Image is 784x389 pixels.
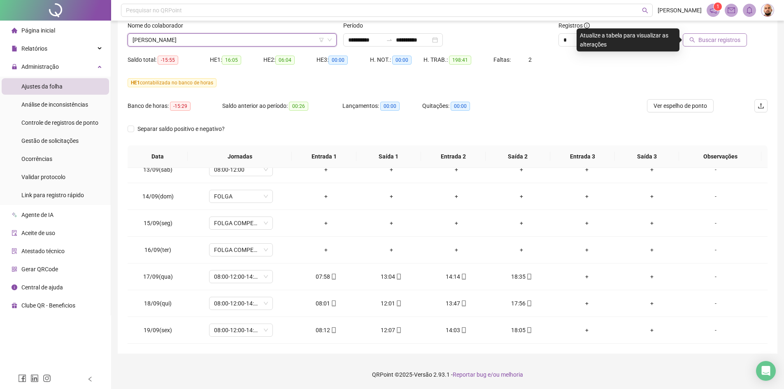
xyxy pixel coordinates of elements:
[21,63,59,70] span: Administração
[615,145,679,168] th: Saída 3
[430,272,482,281] div: 14:14
[263,55,317,65] div: HE 2:
[111,360,784,389] footer: QRPoint © 2025 - 2.93.1 -
[430,299,482,308] div: 13:47
[21,212,54,218] span: Agente de IA
[689,37,695,43] span: search
[158,56,178,65] span: -15:55
[18,374,26,382] span: facebook
[691,272,740,281] div: -
[430,326,482,335] div: 14:03
[414,371,432,378] span: Versão
[460,274,467,280] span: mobile
[647,99,714,112] button: Ver espelho de ponto
[561,192,613,201] div: +
[370,55,423,65] div: H. NOT.:
[21,156,52,162] span: Ocorrências
[214,270,268,283] span: 08:00-12:00-14:00-18:00
[316,55,370,65] div: HE 3:
[365,326,417,335] div: 12:07
[691,165,740,174] div: -
[561,272,613,281] div: +
[214,244,268,256] span: FOLGA COMPENSATÓRIA
[214,217,268,229] span: FOLGA COMPENSATÓRIA
[143,166,172,173] span: 13/09(sáb)
[222,56,241,65] span: 16:05
[87,376,93,382] span: left
[12,248,17,254] span: solution
[686,152,755,161] span: Observações
[300,272,352,281] div: 07:58
[395,327,402,333] span: mobile
[144,327,172,333] span: 19/09(sex)
[12,303,17,308] span: gift
[496,245,547,254] div: +
[626,326,678,335] div: +
[486,145,550,168] th: Saída 2
[528,56,532,63] span: 2
[300,299,352,308] div: 08:01
[691,299,740,308] div: -
[392,56,412,65] span: 00:00
[21,27,55,34] span: Página inicial
[626,272,678,281] div: +
[144,220,172,226] span: 15/09(seg)
[21,174,65,180] span: Validar protocolo
[328,56,348,65] span: 00:00
[30,374,39,382] span: linkedin
[728,7,735,14] span: mail
[626,219,678,228] div: +
[143,273,173,280] span: 17/09(qua)
[430,165,482,174] div: +
[21,230,55,236] span: Aceite de uso
[626,245,678,254] div: +
[430,245,482,254] div: +
[683,33,747,47] button: Buscar registros
[300,326,352,335] div: 08:12
[526,274,532,280] span: mobile
[526,300,532,306] span: mobile
[365,245,417,254] div: +
[577,28,679,51] div: Atualize a tabela para visualizar as alterações
[365,219,417,228] div: +
[170,102,191,111] span: -15:29
[761,4,774,16] img: 76225
[561,165,613,174] div: +
[43,374,51,382] span: instagram
[134,124,228,133] span: Separar saldo positivo e negativo?
[21,284,63,291] span: Central de ajuda
[222,101,342,111] div: Saldo anterior ao período:
[558,21,590,30] span: Registros
[561,219,613,228] div: +
[21,248,65,254] span: Atestado técnico
[210,55,263,65] div: HE 1:
[460,300,467,306] span: mobile
[131,80,140,86] span: HE 1
[21,137,79,144] span: Gestão de solicitações
[584,23,590,28] span: info-circle
[430,192,482,201] div: +
[386,37,393,43] span: swap-right
[21,192,84,198] span: Link para registro rápido
[21,101,88,108] span: Análise de inconsistências
[453,371,523,378] span: Reportar bug e/ou melhoria
[698,35,740,44] span: Buscar registros
[717,4,719,9] span: 1
[550,145,615,168] th: Entrada 3
[561,299,613,308] div: +
[626,192,678,201] div: +
[21,266,58,273] span: Gerar QRCode
[526,327,532,333] span: mobile
[12,46,17,51] span: file
[714,2,722,11] sup: 1
[21,302,75,309] span: Clube QR - Beneficios
[642,7,648,14] span: search
[128,145,188,168] th: Data
[12,284,17,290] span: info-circle
[626,165,678,174] div: +
[423,55,493,65] div: H. TRAB.:
[21,83,63,90] span: Ajustes da folha
[658,6,702,15] span: [PERSON_NAME]
[188,145,292,168] th: Jornadas
[327,37,332,42] span: down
